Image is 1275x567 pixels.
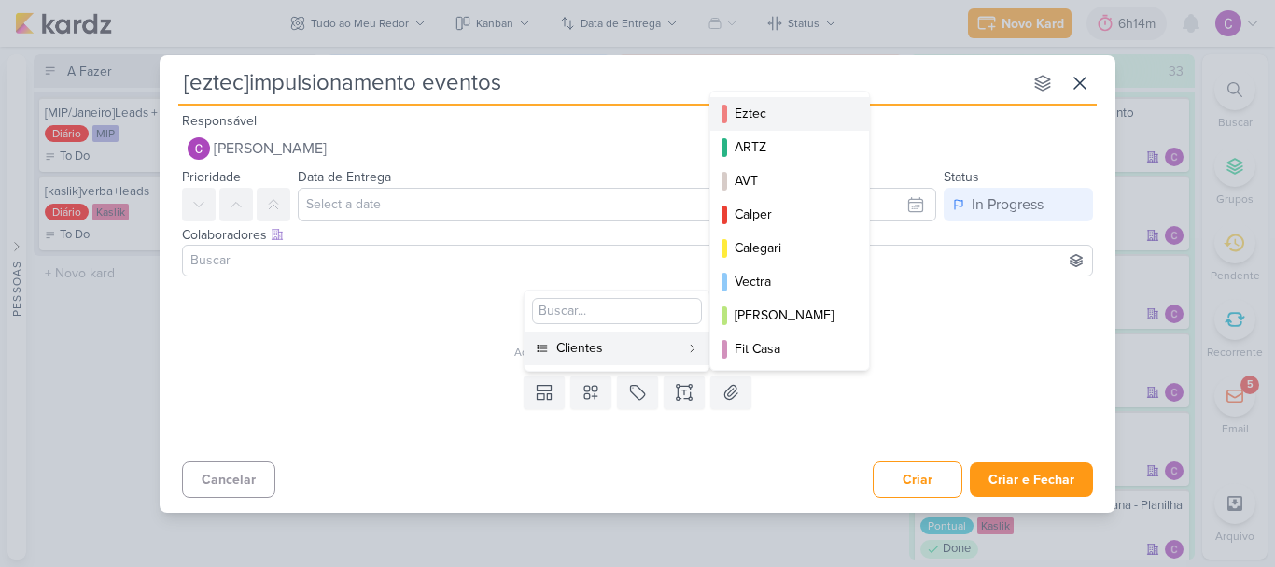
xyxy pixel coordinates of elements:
button: Vectra [710,265,869,299]
button: Criar [873,461,962,498]
button: Cancelar [182,461,275,498]
div: Calegari [735,238,847,258]
button: ARTZ [710,131,869,164]
div: [PERSON_NAME] [735,305,847,325]
input: Select a date [298,188,936,221]
button: Calper [710,198,869,232]
div: Calper [735,205,847,224]
button: Clientes [525,332,709,365]
div: Fit Casa [735,339,847,359]
div: AVT [735,171,847,191]
div: Adicione um item abaixo ou selecione um template [182,344,1104,361]
div: ARTZ [735,137,847,157]
div: Eztec [735,104,847,123]
button: [PERSON_NAME] [710,299,869,333]
button: Fit Casa [710,333,869,366]
div: In Progress [972,193,1044,216]
input: Kard Sem Título [178,66,1022,100]
label: Status [944,169,979,185]
label: Prioridade [182,169,241,185]
input: Buscar [187,249,1088,272]
button: Tec Vendas [710,366,869,400]
input: Buscar... [532,298,702,324]
button: [PERSON_NAME] [182,132,1093,165]
span: [PERSON_NAME] [214,137,327,160]
button: Criar e Fechar [970,462,1093,497]
div: Colaboradores [182,225,1093,245]
label: Data de Entrega [298,169,391,185]
label: Responsável [182,113,257,129]
button: AVT [710,164,869,198]
div: Clientes [556,338,680,358]
button: Calegari [710,232,869,265]
button: Eztec [710,97,869,131]
img: Carlos Lima [188,137,210,160]
button: In Progress [944,188,1093,221]
div: Vectra [735,272,847,291]
div: Esse kard não possui nenhum item [182,321,1104,344]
